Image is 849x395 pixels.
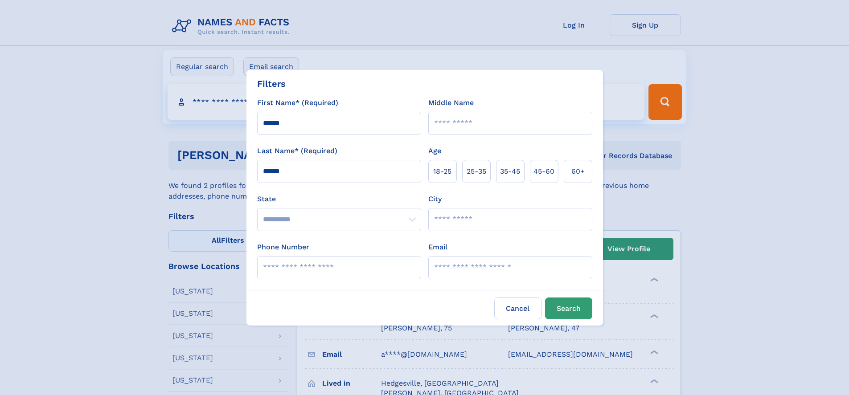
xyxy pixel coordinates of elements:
[428,194,442,204] label: City
[571,166,585,177] span: 60+
[428,146,441,156] label: Age
[257,242,309,252] label: Phone Number
[428,98,474,108] label: Middle Name
[494,297,541,319] label: Cancel
[545,297,592,319] button: Search
[428,242,447,252] label: Email
[257,194,421,204] label: State
[257,98,338,108] label: First Name* (Required)
[257,77,286,90] div: Filters
[433,166,451,177] span: 18‑25
[257,146,337,156] label: Last Name* (Required)
[467,166,486,177] span: 25‑35
[500,166,520,177] span: 35‑45
[533,166,554,177] span: 45‑60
